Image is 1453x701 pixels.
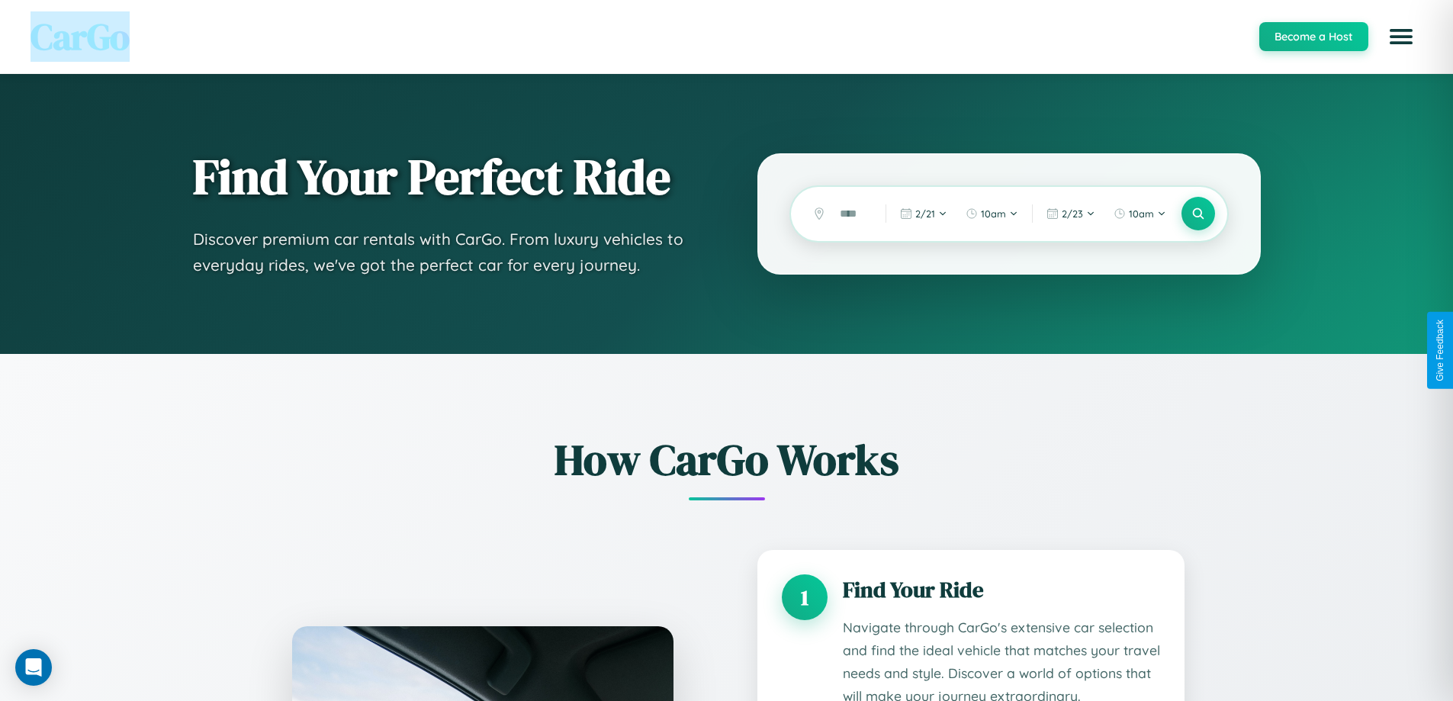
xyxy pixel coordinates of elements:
span: CarGo [31,11,130,62]
span: 10am [1129,207,1154,220]
button: 10am [958,201,1026,226]
span: 2 / 23 [1062,207,1083,220]
div: Give Feedback [1435,320,1445,381]
span: 10am [981,207,1006,220]
div: 1 [782,574,828,620]
button: 2/21 [892,201,955,226]
button: 10am [1106,201,1174,226]
h2: How CarGo Works [269,430,1185,489]
span: 2 / 21 [915,207,935,220]
h1: Find Your Perfect Ride [193,150,696,204]
h3: Find Your Ride [843,574,1160,605]
button: Open menu [1380,15,1422,58]
div: Open Intercom Messenger [15,649,52,686]
p: Discover premium car rentals with CarGo. From luxury vehicles to everyday rides, we've got the pe... [193,227,696,278]
button: Become a Host [1259,22,1368,51]
button: 2/23 [1039,201,1103,226]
